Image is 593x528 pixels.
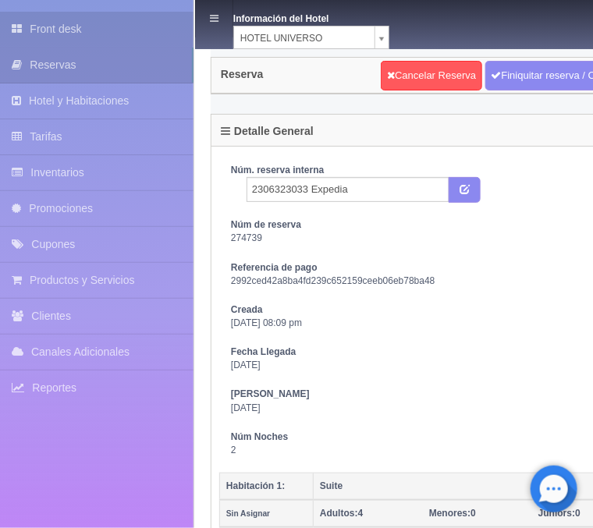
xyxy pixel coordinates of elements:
[233,26,389,49] a: HOTEL UNIVERSO
[381,61,482,90] a: Cancelar Reserva
[429,508,476,519] span: 0
[221,69,264,80] h4: Reserva
[233,8,358,26] dt: Información del Hotel
[320,508,363,519] span: 4
[538,508,575,519] strong: Juniors:
[538,508,581,519] span: 0
[429,508,470,519] strong: Menores:
[320,508,358,519] strong: Adultos:
[240,27,368,50] span: HOTEL UNIVERSO
[221,126,314,137] h4: Detalle General
[226,480,285,491] b: Habitación 1:
[226,509,270,518] small: Sin Asignar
